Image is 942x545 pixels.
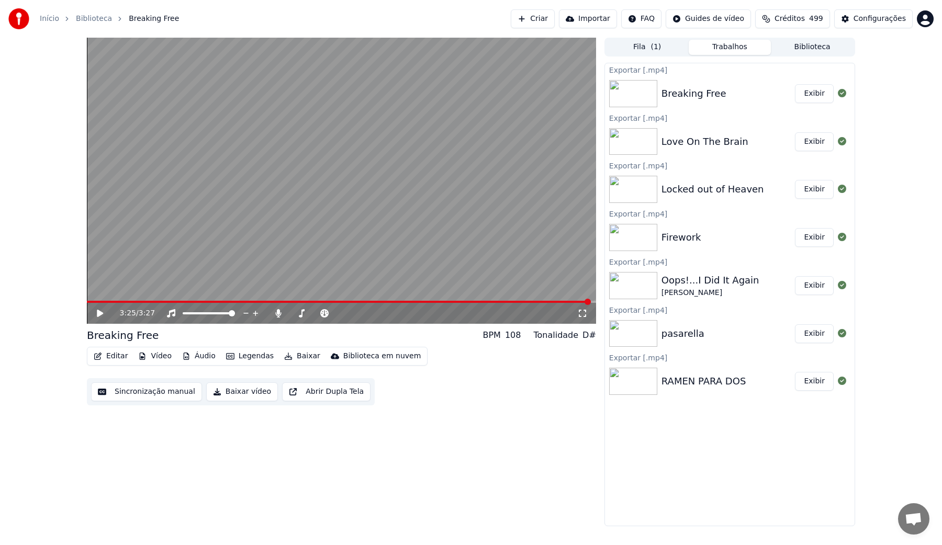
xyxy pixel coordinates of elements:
div: D# [582,329,596,342]
span: 3:27 [139,308,155,319]
button: Fila [606,40,689,55]
button: Áudio [178,349,220,364]
span: Créditos [775,14,805,24]
button: Exibir [795,276,834,295]
div: Breaking Free [87,328,159,343]
div: Locked out of Heaven [661,182,764,197]
button: Baixar vídeo [206,382,278,401]
button: Exibir [795,132,834,151]
a: Início [40,14,59,24]
button: Legendas [222,349,278,364]
img: youka [8,8,29,29]
div: Exportar [.mp4] [605,63,855,76]
div: Love On The Brain [661,134,748,149]
button: Exibir [795,372,834,391]
div: pasarella [661,326,704,341]
a: Biblioteca [76,14,112,24]
div: Oops!...I Did It Again [661,273,759,288]
button: Importar [559,9,617,28]
div: Exportar [.mp4] [605,159,855,172]
button: Vídeo [134,349,176,364]
div: Configurações [854,14,906,24]
button: Editar [89,349,132,364]
div: Exportar [.mp4] [605,303,855,316]
div: Firework [661,230,701,245]
div: / [120,308,145,319]
nav: breadcrumb [40,14,179,24]
span: Breaking Free [129,14,179,24]
div: Bate-papo aberto [898,503,929,535]
div: Breaking Free [661,86,726,101]
div: Exportar [.mp4] [605,351,855,364]
button: Criar [511,9,555,28]
button: Trabalhos [689,40,771,55]
button: Créditos499 [755,9,830,28]
div: [PERSON_NAME] [661,288,759,298]
button: Exibir [795,180,834,199]
div: RAMEN PARA DOS [661,374,746,389]
div: Exportar [.mp4] [605,111,855,124]
div: Biblioteca em nuvem [343,351,421,361]
button: Sincronização manual [91,382,202,401]
div: Exportar [.mp4] [605,255,855,268]
div: Exportar [.mp4] [605,207,855,220]
button: Exibir [795,84,834,103]
button: FAQ [621,9,661,28]
div: BPM [483,329,500,342]
button: Exibir [795,324,834,343]
button: Guides de vídeo [666,9,751,28]
div: 108 [505,329,521,342]
button: Biblioteca [771,40,854,55]
div: Tonalidade [533,329,578,342]
span: ( 1 ) [651,42,661,52]
button: Exibir [795,228,834,247]
button: Baixar [280,349,324,364]
button: Configurações [834,9,913,28]
span: 3:25 [120,308,136,319]
button: Abrir Dupla Tela [282,382,371,401]
span: 499 [809,14,823,24]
